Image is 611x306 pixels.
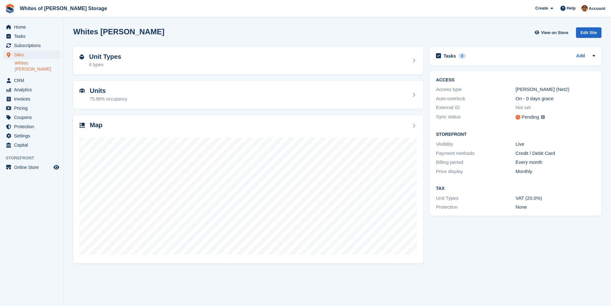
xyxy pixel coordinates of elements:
[3,76,60,85] a: menu
[14,76,52,85] span: CRM
[3,85,60,94] a: menu
[14,163,52,172] span: Online Store
[80,88,85,93] img: unit-icn-7be61d7bf1b0ce9d3e12c5938cc71ed9869f7b940bace4675aadf7bd6d80202e.svg
[576,27,601,40] a: Edit Site
[541,115,545,119] img: icon-info-grey-7440780725fd019a000dd9b08b2336e03edf1995a4989e88bcd33f0948082b44.svg
[535,5,548,11] span: Create
[436,204,516,211] div: Protection
[567,5,576,11] span: Help
[14,32,52,41] span: Tasks
[436,78,595,83] h2: ACCESS
[80,123,85,128] img: map-icn-33ee37083ee616e46c38cad1a60f524a97daa1e2b2c8c0bc3eb3415660979fc1.svg
[14,122,52,131] span: Protection
[436,150,516,157] div: Payment methods
[576,27,601,38] div: Edit Site
[436,132,595,137] h2: Storefront
[516,95,595,102] div: On - 0 days grace
[90,87,127,94] h2: Units
[3,163,60,172] a: menu
[14,131,52,140] span: Settings
[90,122,102,129] h2: Map
[516,86,595,93] div: [PERSON_NAME] (Net2)
[436,95,516,102] div: Auto-overlock
[3,23,60,31] a: menu
[73,47,423,75] a: Unit Types 6 types
[522,114,539,121] div: Pending
[14,113,52,122] span: Coupons
[80,54,84,59] img: unit-type-icn-2b2737a686de81e16bb02015468b77c625bbabd49415b5ef34ead5e3b44a266d.svg
[17,3,110,14] a: Whites of [PERSON_NAME] Storage
[14,23,52,31] span: Home
[90,96,127,102] div: 75.86% occupancy
[3,131,60,140] a: menu
[436,195,516,202] div: Unit Types
[534,27,571,38] a: View on Store
[3,141,60,150] a: menu
[516,168,595,175] div: Monthly
[436,159,516,166] div: Billing period
[5,4,15,13] img: stora-icon-8386f47178a22dfd0bd8f6a31ec36ba5ce8667c1dd55bd0f319d3a0aa187defe.svg
[541,30,568,36] span: View on Store
[15,60,60,72] a: Whites [PERSON_NAME]
[516,204,595,211] div: None
[436,104,516,111] div: External ID
[53,163,60,171] a: Preview store
[14,50,52,59] span: Sites
[14,41,52,50] span: Subscriptions
[3,122,60,131] a: menu
[89,53,121,60] h2: Unit Types
[3,104,60,113] a: menu
[6,155,63,161] span: Storefront
[459,53,466,59] div: 0
[581,5,588,11] img: Eddie White
[3,113,60,122] a: menu
[3,32,60,41] a: menu
[589,5,605,12] span: Account
[436,86,516,93] div: Access type
[3,50,60,59] a: menu
[516,150,595,157] div: Credit / Debit Card
[444,53,456,59] h2: Tasks
[3,41,60,50] a: menu
[436,113,516,121] div: Sync status
[516,159,595,166] div: Every month
[436,186,595,191] h2: Tax
[14,94,52,103] span: Invoices
[436,168,516,175] div: Price display
[73,27,165,36] h2: Whites [PERSON_NAME]
[436,141,516,148] div: Visibility
[73,115,423,264] a: Map
[89,61,121,68] div: 6 types
[14,141,52,150] span: Capital
[516,195,595,202] div: VAT (20.0%)
[516,104,595,111] div: Not set
[14,85,52,94] span: Analytics
[73,81,423,109] a: Units 75.86% occupancy
[3,94,60,103] a: menu
[14,104,52,113] span: Pricing
[516,141,595,148] div: Live
[576,52,585,60] a: Add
